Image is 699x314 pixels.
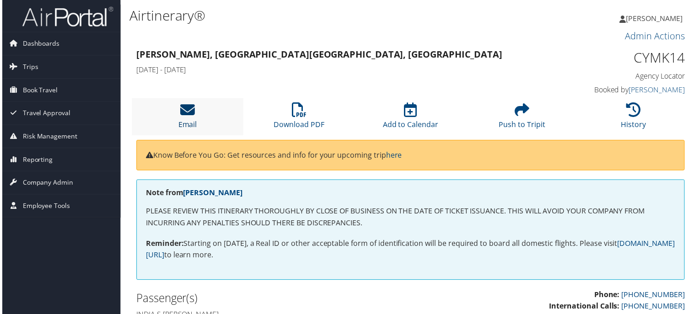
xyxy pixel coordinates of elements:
[383,108,439,130] a: Add to Calendar
[273,108,324,130] a: Download PDF
[135,65,545,75] h4: [DATE] - [DATE]
[145,189,242,199] strong: Note from
[135,48,503,61] strong: [PERSON_NAME], [GEOGRAPHIC_DATA] [GEOGRAPHIC_DATA], [GEOGRAPHIC_DATA]
[145,239,183,250] strong: Reminder:
[630,85,687,95] a: [PERSON_NAME]
[596,291,621,301] strong: Phone:
[182,189,242,199] a: [PERSON_NAME]
[145,239,677,262] p: Starting on [DATE], a Real ID or other acceptable form of identification will be required to boar...
[550,303,621,313] strong: International Calls:
[145,207,677,230] p: PLEASE REVIEW THIS ITINERARY THOROUGHLY BY CLOSE OF BUSINESS ON THE DATE OF TICKET ISSUANCE. THIS...
[627,30,687,43] a: Admin Actions
[623,291,687,301] a: [PHONE_NUMBER]
[559,71,687,81] h4: Agency Locator
[135,292,404,308] h2: Passenger(s)
[21,149,51,172] span: Reporting
[500,108,546,130] a: Push to Tripit
[623,303,687,313] a: [PHONE_NUMBER]
[128,6,505,25] h1: Airtinerary®
[21,32,58,55] span: Dashboards
[145,239,677,261] a: [DOMAIN_NAME][URL]
[628,13,684,23] span: [PERSON_NAME]
[623,108,648,130] a: History
[177,108,196,130] a: Email
[21,79,56,102] span: Book Travel
[559,48,687,68] h1: CYMK14
[21,126,75,149] span: Risk Management
[386,151,402,161] a: here
[145,150,677,162] p: Know Before You Go: Get resources and info for your upcoming trip
[21,102,69,125] span: Travel Approval
[21,56,36,79] span: Trips
[21,196,68,218] span: Employee Tools
[21,172,71,195] span: Company Admin
[559,85,687,95] h4: Booked by
[20,6,112,27] img: airportal-logo.png
[621,5,694,32] a: [PERSON_NAME]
